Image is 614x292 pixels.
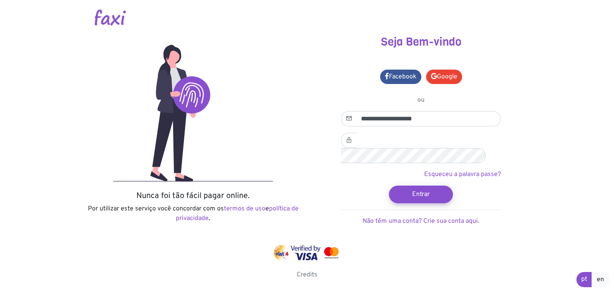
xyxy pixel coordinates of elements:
a: Esqueceu a palavra passe? [424,170,501,178]
h5: Nunca foi tão fácil pagar online. [85,191,301,201]
a: Credits [297,271,317,279]
img: visa [291,245,321,260]
img: mastercard [322,245,341,260]
h3: Seja Bem-vindo [313,35,529,49]
button: Entrar [389,186,453,203]
a: pt [576,272,592,287]
a: Google [426,70,462,84]
a: en [592,272,609,287]
a: Não têm uma conta? Crie sua conta aqui. [363,217,479,225]
p: Por utilizar este serviço você concordar com os e . [85,204,301,223]
img: vinti4 [273,245,289,260]
p: ou [341,95,501,105]
a: termos de uso [224,205,265,213]
a: Facebook [380,70,421,84]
